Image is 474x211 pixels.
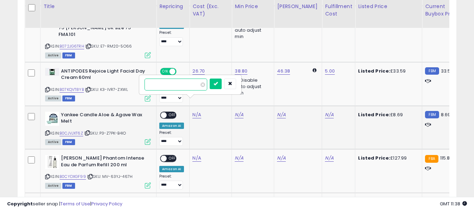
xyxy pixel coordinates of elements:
[60,43,84,49] a: B072JG6TRH
[235,20,269,40] div: Disable auto adjust min
[61,155,147,170] b: [PERSON_NAME] Phantom Intense Eau de Parfum Refill 200 ml
[235,3,271,10] div: Min Price
[87,174,133,179] span: | SKU: MV-63YJ-467H
[159,30,184,46] div: Preset:
[62,139,75,145] span: FBM
[45,68,59,76] img: 31jQ1zQpFTL._SL40_.jpg
[159,174,184,190] div: Preset:
[192,3,229,18] div: Cost (Exc. VAT)
[45,155,151,188] div: ASIN:
[325,68,335,75] a: 5.00
[358,111,390,118] b: Listed Price:
[60,174,86,180] a: B0CYDXGF99
[440,155,451,161] span: 115.81
[7,200,33,207] strong: Copyright
[159,130,184,146] div: Preset:
[61,112,147,126] b: Yankee Candle Aloe & Agave Wax Melt
[235,76,269,97] div: Disable auto adjust min
[325,3,352,18] div: Fulfillment Cost
[45,68,151,101] div: ASIN:
[159,166,184,172] div: Amazon AI
[60,200,90,207] a: Terms of Use
[358,3,419,10] div: Listed Price
[62,183,75,189] span: FBM
[45,183,61,189] span: All listings currently available for purchase on Amazon
[45,139,61,145] span: All listings currently available for purchase on Amazon
[159,123,184,129] div: Amazon AI
[358,68,417,74] div: £33.59
[45,155,59,169] img: 314haXpVWVL._SL40_.jpg
[45,12,151,57] div: ASIN:
[441,111,451,118] span: 8.69
[358,155,417,161] div: £127.99
[358,68,390,74] b: Listed Price:
[325,111,333,118] a: N/A
[192,111,201,118] a: N/A
[425,111,439,118] small: FBM
[277,155,285,162] a: N/A
[313,68,316,73] i: Calculated using Dynamic Max Price.
[167,112,178,118] span: OFF
[235,155,243,162] a: N/A
[7,201,122,207] div: seller snap | |
[61,68,147,83] b: ANTIPODES Rejoice Light Facial Day Cream 60ml
[235,111,243,118] a: N/A
[159,3,186,10] div: Repricing
[62,52,75,58] span: FBM
[45,112,59,126] img: 41wALwO837L._SL40_.jpg
[45,52,61,58] span: All listings currently available for purchase on Amazon
[60,130,83,136] a: B0CJVJXT6Z
[277,68,290,75] a: 46.38
[425,3,461,18] div: Current Buybox Price
[45,112,151,144] div: ASIN:
[235,68,247,75] a: 38.80
[441,68,454,74] span: 33.59
[43,3,153,10] div: Title
[440,200,467,207] span: 2025-10-10 11:38 GMT
[45,95,61,101] span: All listings currently available for purchase on Amazon
[358,112,417,118] div: £8.69
[91,200,122,207] a: Privacy Policy
[161,68,170,74] span: ON
[358,155,390,161] b: Listed Price:
[425,155,438,163] small: FBA
[85,87,128,92] span: | SKU: K3-IVR7-ZXWL
[192,155,201,162] a: N/A
[62,95,75,101] span: FBM
[60,87,84,93] a: B07KQVT8YB
[277,111,285,118] a: N/A
[85,43,132,49] span: | SKU: E7-RM20-5O66
[167,156,178,162] span: OFF
[277,3,319,10] div: [PERSON_NAME]
[325,155,333,162] a: N/A
[425,67,439,75] small: FBM
[176,68,187,74] span: OFF
[192,68,205,75] a: 26.70
[84,130,126,136] span: | SKU: P3-Z7PK-B4IO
